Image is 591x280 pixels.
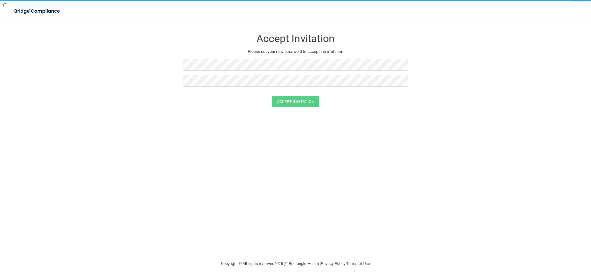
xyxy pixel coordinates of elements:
p: Please set your new password to accept the invitation [188,48,403,55]
a: Terms of Use [346,261,370,266]
div: Copyright © All rights reserved 2025 @ Rectangle Health | | [183,254,408,274]
a: Privacy Policy [321,261,345,266]
h3: Accept Invitation [183,33,408,44]
button: Accept Invitation [272,96,319,107]
img: bridge_compliance_login_screen.278c3ca4.svg [9,5,66,18]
